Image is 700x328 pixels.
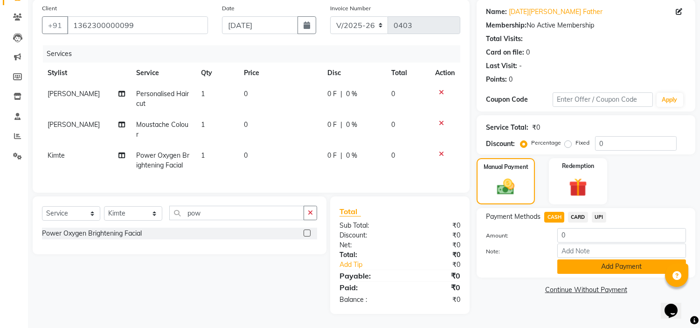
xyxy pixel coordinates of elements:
[400,295,468,305] div: ₹0
[486,212,541,222] span: Payment Methods
[333,295,400,305] div: Balance :
[238,63,322,84] th: Price
[333,221,400,230] div: Sub Total:
[244,120,248,129] span: 0
[201,120,205,129] span: 1
[479,247,550,256] label: Note:
[386,63,430,84] th: Total
[544,212,564,223] span: CASH
[48,90,100,98] span: [PERSON_NAME]
[340,207,361,216] span: Total
[492,177,520,197] img: _cash.svg
[131,63,196,84] th: Service
[509,7,603,17] a: [DATE][PERSON_NAME] Father
[486,21,686,30] div: No Active Membership
[340,120,342,130] span: |
[553,92,652,107] input: Enter Offer / Coupon Code
[137,120,189,139] span: Moustache Colour
[411,260,468,270] div: ₹0
[346,120,357,130] span: 0 %
[392,120,395,129] span: 0
[661,291,691,319] iframe: chat widget
[340,151,342,161] span: |
[400,221,468,230] div: ₹0
[562,162,594,170] label: Redemption
[532,123,540,133] div: ₹0
[346,89,357,99] span: 0 %
[327,120,337,130] span: 0 F
[48,120,100,129] span: [PERSON_NAME]
[563,176,593,199] img: _gift.svg
[244,151,248,160] span: 0
[486,21,527,30] div: Membership:
[486,7,507,17] div: Name:
[509,75,513,84] div: 0
[333,282,400,293] div: Paid:
[42,63,131,84] th: Stylist
[400,230,468,240] div: ₹0
[244,90,248,98] span: 0
[568,212,588,223] span: CARD
[330,4,371,13] label: Invoice Number
[486,61,517,71] div: Last Visit:
[400,240,468,250] div: ₹0
[486,75,507,84] div: Points:
[392,151,395,160] span: 0
[222,4,235,13] label: Date
[531,139,561,147] label: Percentage
[43,45,467,63] div: Services
[137,151,190,169] span: Power Oxygen Brightening Facial
[557,259,686,274] button: Add Payment
[346,151,357,161] span: 0 %
[557,244,686,258] input: Add Note
[486,139,515,149] div: Discount:
[201,90,205,98] span: 1
[137,90,189,108] span: Personalised Haircut
[327,151,337,161] span: 0 F
[592,212,606,223] span: UPI
[575,139,589,147] label: Fixed
[557,228,686,243] input: Amount
[392,90,395,98] span: 0
[486,48,524,57] div: Card on file:
[430,63,460,84] th: Action
[479,231,550,240] label: Amount:
[333,240,400,250] div: Net:
[327,89,337,99] span: 0 F
[400,250,468,260] div: ₹0
[67,16,208,34] input: Search by Name/Mobile/Email/Code
[201,151,205,160] span: 1
[42,16,68,34] button: +91
[486,34,523,44] div: Total Visits:
[400,282,468,293] div: ₹0
[42,229,142,238] div: Power Oxygen Brightening Facial
[484,163,528,171] label: Manual Payment
[400,270,468,281] div: ₹0
[333,230,400,240] div: Discount:
[42,4,57,13] label: Client
[486,95,553,105] div: Coupon Code
[333,260,411,270] a: Add Tip
[526,48,530,57] div: 0
[322,63,386,84] th: Disc
[195,63,238,84] th: Qty
[519,61,522,71] div: -
[333,250,400,260] div: Total:
[478,285,693,295] a: Continue Without Payment
[657,93,683,107] button: Apply
[169,206,304,220] input: Search or Scan
[333,270,400,281] div: Payable:
[340,89,342,99] span: |
[48,151,65,160] span: Kimte
[486,123,528,133] div: Service Total:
